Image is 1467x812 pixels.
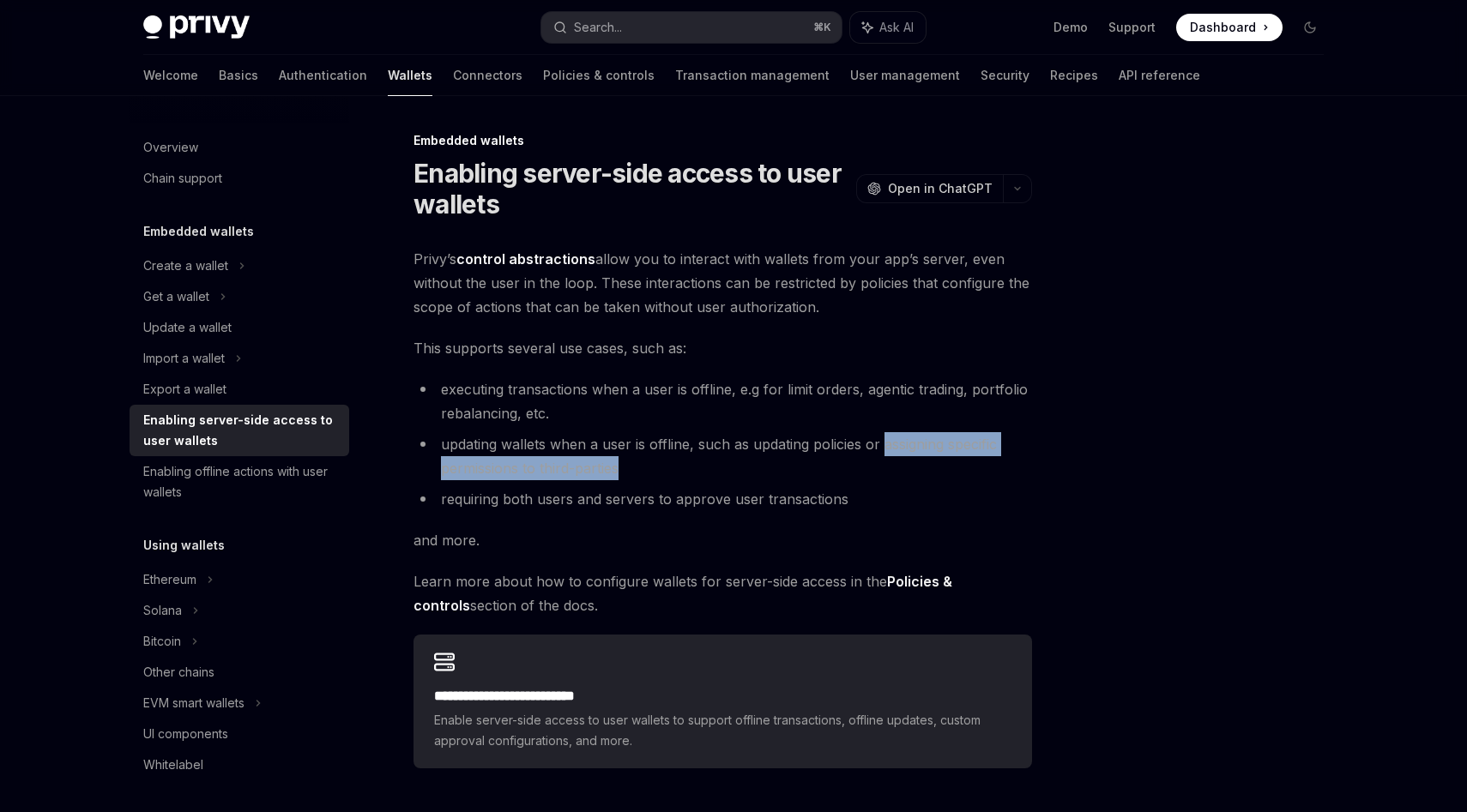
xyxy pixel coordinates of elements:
[130,749,349,780] a: Whitelabel
[541,12,842,43] button: Search...⌘K
[143,755,203,775] div: Whitelabel
[143,662,214,683] div: Other chains
[879,19,914,36] span: Ask AI
[1053,19,1088,36] a: Demo
[1050,55,1098,96] a: Recipes
[414,432,1032,480] li: updating wallets when a user is offline, such as updating policies or assigning specific permissi...
[143,535,225,556] h5: Using wallets
[414,132,1032,149] div: Embedded wallets
[543,55,655,96] a: Policies & controls
[143,168,222,189] div: Chain support
[414,487,1032,511] li: requiring both users and servers to approve user transactions
[143,693,244,713] div: EVM smart wallets
[1190,19,1256,36] span: Dashboard
[143,600,182,621] div: Solana
[143,137,198,158] div: Overview
[219,55,258,96] a: Basics
[888,180,993,197] span: Open in ChatGPT
[143,15,250,39] img: dark logo
[143,286,209,307] div: Get a wallet
[434,710,1011,751] span: Enable server-side access to user wallets to support offline transactions, offline updates, custo...
[1296,14,1324,41] button: Toggle dark mode
[850,12,926,43] button: Ask AI
[130,456,349,508] a: Enabling offline actions with user wallets
[143,410,339,451] div: Enabling server-side access to user wallets
[850,55,960,96] a: User management
[143,569,196,590] div: Ethereum
[130,132,349,163] a: Overview
[143,55,198,96] a: Welcome
[1108,19,1156,36] a: Support
[143,631,181,652] div: Bitcoin
[813,21,831,34] span: ⌘ K
[414,377,1032,425] li: executing transactions when a user is offline, e.g for limit orders, agentic trading, portfolio r...
[414,158,849,220] h1: Enabling server-side access to user wallets
[574,17,622,38] div: Search...
[143,348,225,369] div: Import a wallet
[130,405,349,456] a: Enabling server-side access to user wallets
[143,724,228,744] div: UI components
[143,379,226,400] div: Export a wallet
[675,55,830,96] a: Transaction management
[453,55,522,96] a: Connectors
[130,719,349,749] a: UI components
[414,528,1032,552] span: and more.
[1176,14,1283,41] a: Dashboard
[279,55,367,96] a: Authentication
[130,312,349,343] a: Update a wallet
[388,55,432,96] a: Wallets
[414,247,1032,319] span: Privy’s allow you to interact with wallets from your app’s server, even without the user in the l...
[1119,55,1200,96] a: API reference
[130,163,349,194] a: Chain support
[456,250,595,268] a: control abstractions
[143,221,254,242] h5: Embedded wallets
[130,374,349,405] a: Export a wallet
[856,174,1003,203] button: Open in ChatGPT
[414,336,1032,360] span: This supports several use cases, such as:
[143,317,232,338] div: Update a wallet
[981,55,1029,96] a: Security
[130,657,349,688] a: Other chains
[414,569,1032,617] span: Learn more about how to configure wallets for server-side access in the section of the docs.
[143,256,228,276] div: Create a wallet
[143,461,339,502] div: Enabling offline actions with user wallets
